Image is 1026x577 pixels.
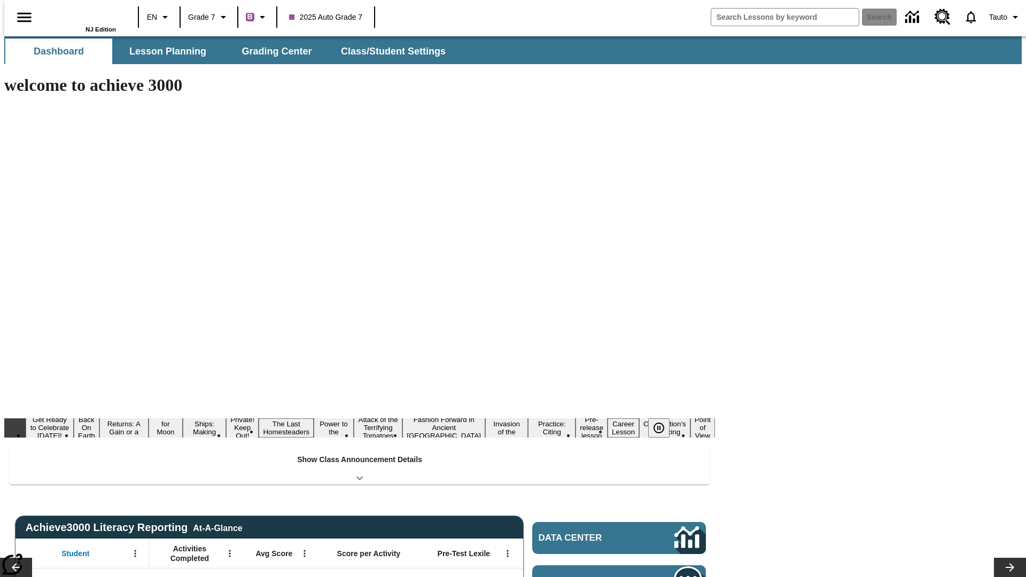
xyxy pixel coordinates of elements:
button: Slide 12 Mixed Practice: Citing Evidence [528,410,576,446]
span: Avg Score [255,549,292,558]
button: Slide 3 Free Returns: A Gain or a Drain? [99,410,149,446]
a: Notifications [957,3,985,31]
span: Tauto [989,12,1007,23]
button: Profile/Settings [985,7,1026,27]
a: Resource Center, Will open in new tab [928,3,957,32]
span: Achieve3000 Literacy Reporting [26,521,243,534]
button: Open Menu [297,545,313,562]
button: Slide 15 The Constitution's Balancing Act [639,410,690,446]
button: Slide 1 Get Ready to Celebrate Juneteenth! [26,414,74,441]
button: Slide 11 The Invasion of the Free CD [485,410,528,446]
button: Slide 9 Attack of the Terrifying Tomatoes [354,414,402,441]
span: EN [147,12,157,23]
button: Lesson carousel, Next [994,558,1026,577]
a: Data Center [532,522,706,554]
button: Language: EN, Select a language [142,7,176,27]
div: At-A-Glance [193,521,242,533]
span: Pre-Test Lexile [438,549,491,558]
button: Class/Student Settings [332,38,454,64]
button: Slide 10 Fashion Forward in Ancient Rome [402,414,485,441]
button: Slide 4 Time for Moon Rules? [149,410,183,446]
button: Slide 8 Solar Power to the People [314,410,354,446]
button: Pause [648,418,670,438]
span: Dashboard [34,45,84,58]
button: Slide 14 Career Lesson [608,418,639,438]
button: Open Menu [222,545,238,562]
span: Score per Activity [337,549,401,558]
button: Slide 7 The Last Homesteaders [259,418,314,438]
span: 2025 Auto Grade 7 [289,12,363,23]
button: Lesson Planning [114,38,221,64]
span: Grading Center [242,45,312,58]
p: Show Class Announcement Details [297,454,422,465]
button: Slide 6 Private! Keep Out! [226,414,259,441]
span: NJ Edition [85,26,116,33]
button: Boost Class color is purple. Change class color [242,7,273,27]
div: Show Class Announcement Details [10,448,710,485]
a: Home [46,5,116,26]
button: Slide 2 Back On Earth [74,414,99,441]
span: B [247,10,253,24]
span: Activities Completed [154,544,225,563]
a: Data Center [899,3,928,32]
button: Slide 13 Pre-release lesson [576,414,608,441]
button: Dashboard [5,38,112,64]
span: Data Center [539,533,639,543]
button: Slide 16 Point of View [690,414,715,441]
button: Grade: Grade 7, Select a grade [184,7,234,27]
h1: welcome to achieve 3000 [4,75,715,95]
button: Open side menu [9,2,40,33]
span: Student [61,549,89,558]
div: Pause [648,418,680,438]
div: Home [46,4,116,33]
button: Slide 5 Cruise Ships: Making Waves [183,410,226,446]
span: Grade 7 [188,12,215,23]
div: SubNavbar [4,36,1022,64]
button: Grading Center [223,38,330,64]
span: Class/Student Settings [341,45,446,58]
button: Open Menu [127,545,143,562]
span: Lesson Planning [129,45,206,58]
div: SubNavbar [4,38,455,64]
button: Open Menu [500,545,516,562]
input: search field [711,9,859,26]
